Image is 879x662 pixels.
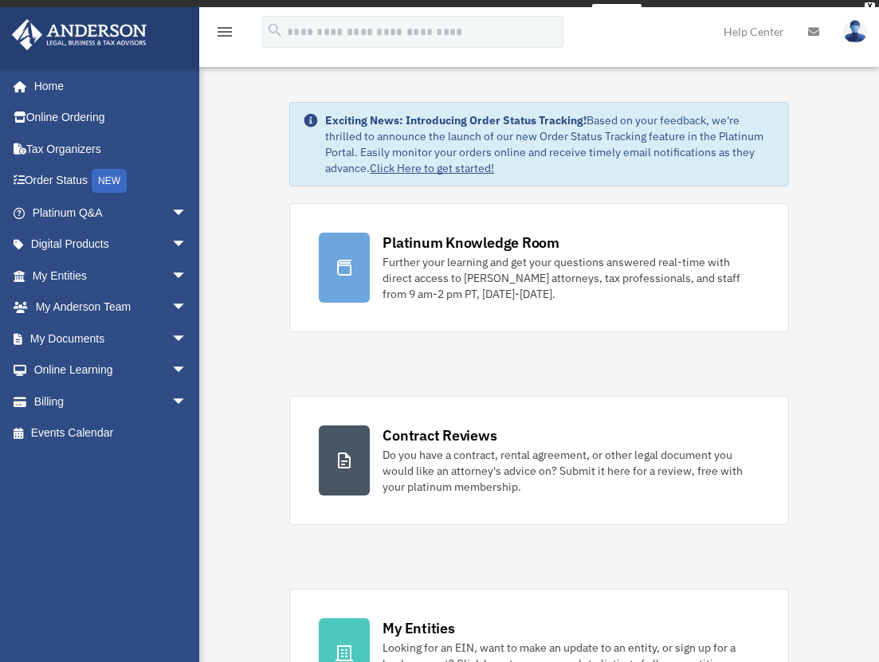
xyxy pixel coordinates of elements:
span: arrow_drop_down [171,386,203,418]
a: Contract Reviews Do you have a contract, rental agreement, or other legal document you would like... [289,396,788,525]
a: Order StatusNEW [11,165,211,198]
a: My Entitiesarrow_drop_down [11,260,211,292]
span: arrow_drop_down [171,229,203,261]
div: Platinum Knowledge Room [383,233,559,253]
a: Click Here to get started! [370,161,494,175]
div: Get a chance to win 6 months of Platinum for free just by filling out this [237,4,586,23]
span: arrow_drop_down [171,260,203,292]
span: arrow_drop_down [171,197,203,229]
a: My Documentsarrow_drop_down [11,323,211,355]
div: Further your learning and get your questions answered real-time with direct access to [PERSON_NAM... [383,254,759,302]
a: Home [11,70,203,102]
div: My Entities [383,618,454,638]
img: User Pic [843,20,867,43]
div: Based on your feedback, we're thrilled to announce the launch of our new Order Status Tracking fe... [325,112,775,176]
a: Online Ordering [11,102,211,134]
strong: Exciting News: Introducing Order Status Tracking! [325,113,587,127]
span: arrow_drop_down [171,355,203,387]
a: Online Learningarrow_drop_down [11,355,211,386]
a: Digital Productsarrow_drop_down [11,229,211,260]
a: menu [215,28,234,41]
span: arrow_drop_down [171,323,203,355]
img: Anderson Advisors Platinum Portal [7,19,151,50]
a: Platinum Knowledge Room Further your learning and get your questions answered real-time with dire... [289,203,788,332]
a: My Anderson Teamarrow_drop_down [11,292,211,323]
a: survey [592,4,642,23]
a: Events Calendar [11,417,211,449]
div: Contract Reviews [383,425,496,445]
a: Billingarrow_drop_down [11,386,211,417]
i: search [266,22,284,39]
a: Platinum Q&Aarrow_drop_down [11,197,211,229]
div: NEW [92,169,127,193]
span: arrow_drop_down [171,292,203,324]
a: Tax Organizers [11,133,211,165]
i: menu [215,22,234,41]
div: Do you have a contract, rental agreement, or other legal document you would like an attorney's ad... [383,447,759,495]
div: close [865,2,875,12]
